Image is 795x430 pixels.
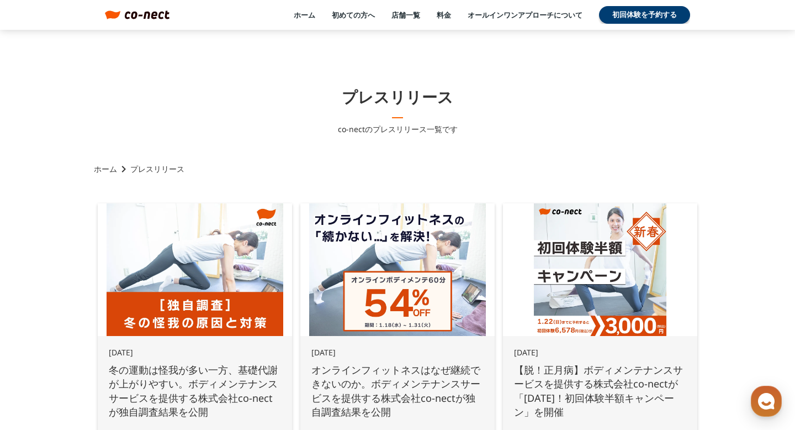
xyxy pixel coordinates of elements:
[332,10,375,20] a: 初めての方へ
[109,363,281,419] p: 冬の運動は怪我が多い一方、基礎代謝が上がりやすい。ボディメンテナンスサービスを提供する株式会社co-nectが独自調査結果を公開
[294,10,315,20] a: ホーム
[117,162,130,176] i: keyboard_arrow_right
[599,6,690,24] a: 初回体験を予約する
[514,347,538,358] p: [DATE]
[109,347,133,358] p: [DATE]
[94,164,117,175] a: ホーム
[311,363,484,419] p: オンラインフィットネスはなぜ継続できないのか。ボディメンテナンスサービスを提供する株式会社co-nectが独自調査結果を公開
[311,347,336,358] p: [DATE]
[338,124,458,135] p: co-nectのプレスリリース一覧です
[391,10,420,20] a: 店舗一覧
[342,85,453,108] h1: プレスリリース
[514,363,686,419] p: 【脱！正月病】ボディメンテナンスサービスを提供する株式会社co-nectが「[DATE]！初回体験半額キャンペーン」を開催
[437,10,451,20] a: 料金
[468,10,582,20] a: オールインワンアプローチについて
[130,164,184,175] p: プレスリリース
